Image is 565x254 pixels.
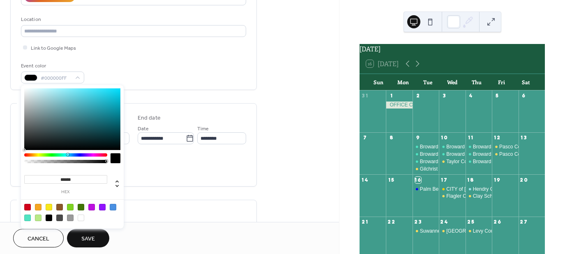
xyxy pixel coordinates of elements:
span: Save [81,235,95,243]
div: 1 [388,93,394,99]
div: End date [138,114,161,122]
div: Palm Beach Tax Collector & Property Appraiser: Webinar [413,186,439,193]
div: 9 [415,135,421,141]
div: Taylor County School Board: Educational Workshop [446,158,559,165]
div: #8B572A [56,204,63,210]
span: Date [138,125,149,133]
div: #F5A623 [35,204,42,210]
div: [DATE] [360,44,545,54]
div: Broward County - 2025 Financial Wellness Special Medicare Insurance Class for Pre-Retirees / Medi... [439,151,465,158]
span: Cancel [28,235,49,243]
div: Mon [391,74,415,90]
span: Time [197,125,209,133]
div: Suwannee County School Board: Educational Workshop [420,228,543,235]
div: Sat [514,74,538,90]
div: Sun [366,74,391,90]
div: Tue [415,74,440,90]
div: Broward County - 2025 Financial Wellness Special Medicare Insurance Class for Pre-Retirees / Medi... [439,143,465,150]
div: Broward County - 2025 Financial Wellness Special Medicare Insurance Class for Pre-Retirees / Medi... [466,151,492,158]
div: Taylor County School Board: Educational Workshop [439,158,465,165]
label: hex [24,190,107,194]
div: Hamilton County School District: Educational Workshop [439,228,465,235]
div: 3 [441,93,447,99]
div: 14 [362,177,368,183]
div: Palm Beach Tax Collector & Property Appraiser: Webinar [420,186,544,193]
div: Thu [464,74,489,90]
div: Broward County - 2025 Financial Wellness Special Medicare Insurance Class for Pre-Retirees / Medi... [466,143,492,150]
div: 17 [441,177,447,183]
div: #4A90E2 [110,204,116,210]
div: #FFFFFF [78,215,84,221]
div: #9B9B9B [67,215,74,221]
div: Levy County School Board: Educational Workshop [466,228,492,235]
div: Wed [440,74,465,90]
div: 13 [521,135,527,141]
div: 19 [494,177,500,183]
div: Fri [489,74,514,90]
div: Pasco County Government & Sheriff: Educational Workshop [492,151,518,158]
div: 22 [388,219,394,225]
div: Broward County - 2025 Financial Wellness Special Medicare Insurance Class for Pre-Retirees / Medi... [413,151,439,158]
div: Clay School Board: Educational Workshop [466,193,492,200]
div: #50E3C2 [24,215,31,221]
div: Flagler County Government: Educational Workshop [439,193,465,200]
div: Location [21,15,244,24]
div: 23 [415,219,421,225]
div: Flagler County Government: Educational Workshop [446,193,559,200]
div: OFFICE CLOSED [386,102,412,109]
div: #7ED321 [67,204,74,210]
div: Suwannee County School Board: Educational Workshop [413,228,439,235]
span: Link to Google Maps [31,44,76,53]
div: Hendry County BOCC: Educational Workshop [466,186,492,193]
div: 6 [521,93,527,99]
div: 10 [441,135,447,141]
div: 8 [388,135,394,141]
button: Cancel [13,229,64,247]
div: Pasco County Government & Sheriff: Educational Workshop [492,143,518,150]
div: Gilchrist County School Board: Educational Workshop [413,166,439,173]
div: 12 [494,135,500,141]
div: 11 [468,135,474,141]
span: #000000FF [41,74,71,83]
div: Gilchrist County School Board: Educational Workshop [420,166,538,173]
div: Broward County - 2025 Financial Wellness Special Medicare Insurance Class for Pre-Retirees / Medi... [413,143,439,150]
div: 4 [468,93,474,99]
div: #417505 [78,204,84,210]
div: 25 [468,219,474,225]
div: 26 [494,219,500,225]
div: 31 [362,93,368,99]
div: 20 [521,177,527,183]
div: Broward County - 2025 Financial Wellness Special Medicare Insurance Class for Pre-Retirees / Medi... [466,158,492,165]
div: #D0021B [24,204,31,210]
div: Event color [21,62,83,70]
div: Broward County - 2025 Financial Wellness Special Medicare Insurance Class for Pre-Retirees / Medi... [413,158,439,165]
div: #9013FE [99,204,106,210]
div: 27 [521,219,527,225]
div: 18 [468,177,474,183]
div: 24 [441,219,447,225]
div: CITY of PALM COAST: Educational Workshop [439,186,465,193]
div: #000000 [46,215,52,221]
div: 2 [415,93,421,99]
div: 5 [494,93,500,99]
div: 15 [388,177,394,183]
div: #BD10E0 [88,204,95,210]
div: 16 [415,177,421,183]
div: [GEOGRAPHIC_DATA]: Educational Workshop [446,228,549,235]
div: #F8E71C [46,204,52,210]
div: #B8E986 [35,215,42,221]
div: 7 [362,135,368,141]
div: #4A4A4A [56,215,63,221]
div: 21 [362,219,368,225]
button: Save [67,229,109,247]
